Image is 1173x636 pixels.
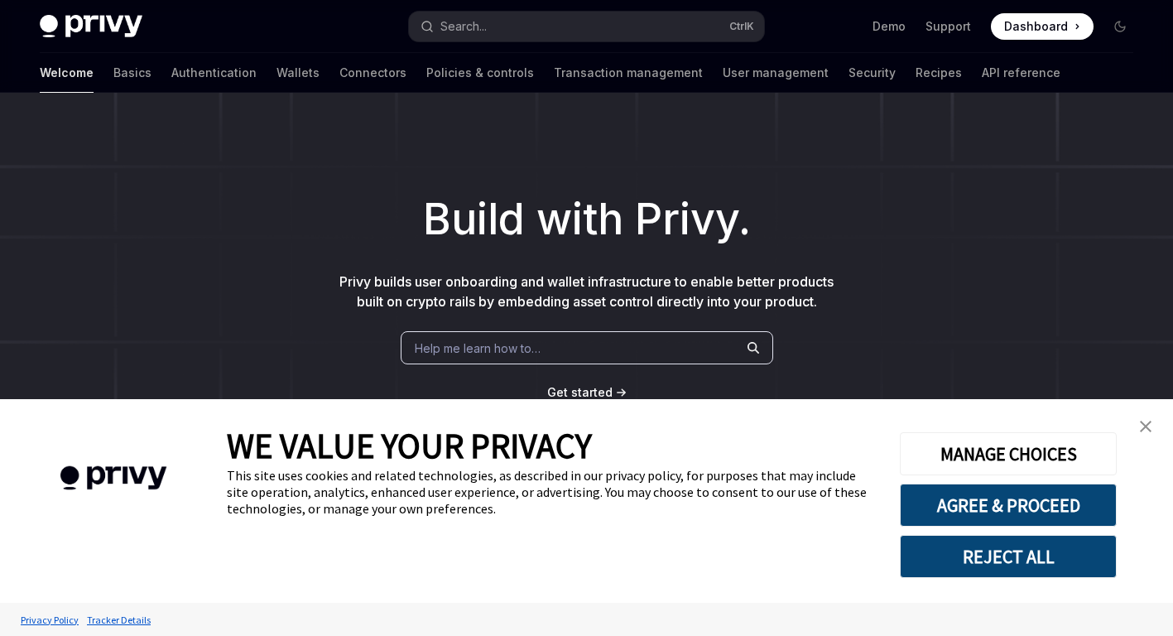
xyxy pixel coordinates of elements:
[227,424,592,467] span: WE VALUE YOUR PRIVACY
[849,53,896,93] a: Security
[426,53,534,93] a: Policies & controls
[83,605,155,634] a: Tracker Details
[729,20,754,33] span: Ctrl K
[1140,421,1151,432] img: close banner
[40,53,94,93] a: Welcome
[26,187,1147,252] h1: Build with Privy.
[17,605,83,634] a: Privacy Policy
[547,385,613,399] span: Get started
[554,53,703,93] a: Transaction management
[547,384,613,401] a: Get started
[900,432,1117,475] button: MANAGE CHOICES
[409,12,765,41] button: Search...CtrlK
[1129,410,1162,443] a: close banner
[40,15,142,38] img: dark logo
[415,340,541,357] span: Help me learn how to…
[113,53,151,93] a: Basics
[991,13,1094,40] a: Dashboard
[916,53,962,93] a: Recipes
[440,17,487,36] div: Search...
[339,53,406,93] a: Connectors
[873,18,906,35] a: Demo
[1107,13,1133,40] button: Toggle dark mode
[982,53,1060,93] a: API reference
[925,18,971,35] a: Support
[900,535,1117,578] button: REJECT ALL
[339,273,834,310] span: Privy builds user onboarding and wallet infrastructure to enable better products built on crypto ...
[171,53,257,93] a: Authentication
[723,53,829,93] a: User management
[1004,18,1068,35] span: Dashboard
[227,467,875,517] div: This site uses cookies and related technologies, as described in our privacy policy, for purposes...
[25,442,202,514] img: company logo
[276,53,320,93] a: Wallets
[900,484,1117,527] button: AGREE & PROCEED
